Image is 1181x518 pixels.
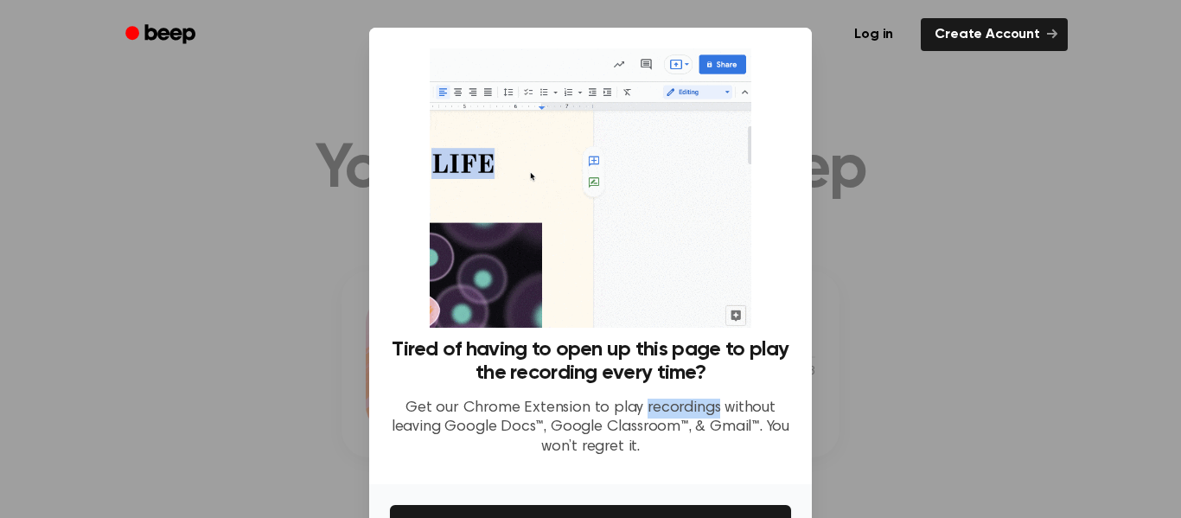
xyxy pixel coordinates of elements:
[837,15,910,54] a: Log in
[390,338,791,385] h3: Tired of having to open up this page to play the recording every time?
[430,48,750,328] img: Beep extension in action
[390,399,791,457] p: Get our Chrome Extension to play recordings without leaving Google Docs™, Google Classroom™, & Gm...
[921,18,1068,51] a: Create Account
[113,18,211,52] a: Beep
